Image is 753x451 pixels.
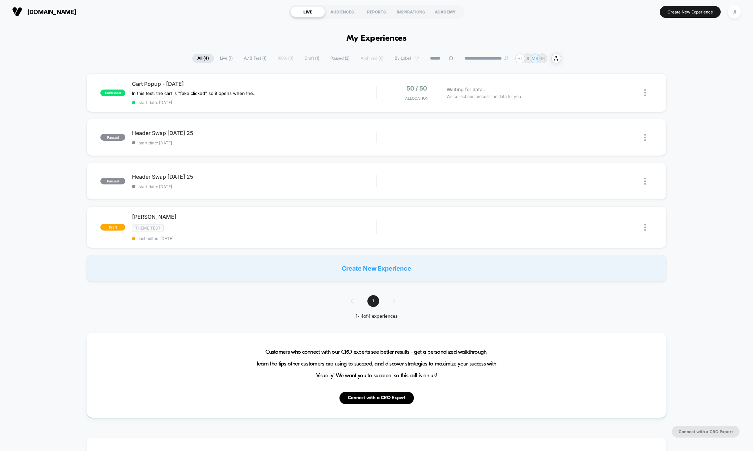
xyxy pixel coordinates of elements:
[12,7,22,17] img: Visually logo
[447,93,521,100] span: We collect and process the data for you
[304,203,322,211] div: Duration
[291,6,325,17] div: LIVE
[367,295,379,307] span: 1
[100,224,125,231] span: draft
[644,134,646,141] img: close
[3,202,14,212] button: Play, NEW DEMO 2025-VEED.mp4
[539,56,545,61] p: RR
[428,6,462,17] div: ACADEMY
[132,130,376,136] span: Header Swap [DATE] 25
[10,6,78,17] button: [DOMAIN_NAME]
[504,56,508,60] img: end
[132,184,376,189] span: start date: [DATE]
[132,80,376,87] span: Cart Popup - [DATE]
[394,6,428,17] div: INSPIRATIONS
[132,173,376,180] span: Header Swap [DATE] 25
[325,54,355,63] span: Paused ( 2 )
[644,89,646,96] img: close
[100,134,125,141] span: paused
[728,5,741,19] div: JI
[132,91,257,96] span: In this test, the cart is "fake clicked" so it opens when the page is loaded and customer has ite...
[132,100,376,105] span: start date: [DATE]
[132,213,376,220] span: [PERSON_NAME]
[100,90,125,96] span: published
[406,85,427,92] span: 50 / 50
[288,203,303,211] div: Current time
[100,178,125,184] span: paused
[344,314,409,319] div: 1 - 4 of 4 experiences
[447,86,487,93] span: Waiting for data...
[339,392,414,404] button: Connect with a CRO Expert
[359,6,394,17] div: REPORTS
[27,8,76,15] span: [DOMAIN_NAME]
[726,5,743,19] button: JI
[132,236,376,241] span: last edited: [DATE]
[257,346,496,382] span: Customers who connect with our CRO experts see better results - get a personalized walkthrough, l...
[184,100,200,116] button: Play, NEW DEMO 2025-VEED.mp4
[132,224,164,232] span: Theme Test
[132,140,376,145] span: start date: [DATE]
[5,193,380,199] input: Seek
[644,178,646,185] img: close
[526,56,529,61] p: JI
[335,204,356,210] input: Volume
[660,6,721,18] button: Create New Experience
[672,426,740,438] button: Connect with a CRO Expert
[532,56,538,61] p: MB
[405,96,428,101] span: Allocation
[644,224,646,231] img: close
[215,54,238,63] span: Live ( 1 )
[87,255,666,282] div: Create New Experience
[347,34,407,43] h1: My Experiences
[299,54,324,63] span: Draft ( 1 )
[515,54,525,63] div: + 1
[239,54,271,63] span: A/B Test ( 1 )
[395,56,411,61] span: By Label
[325,6,359,17] div: AUDIENCES
[192,54,214,63] span: All ( 4 )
